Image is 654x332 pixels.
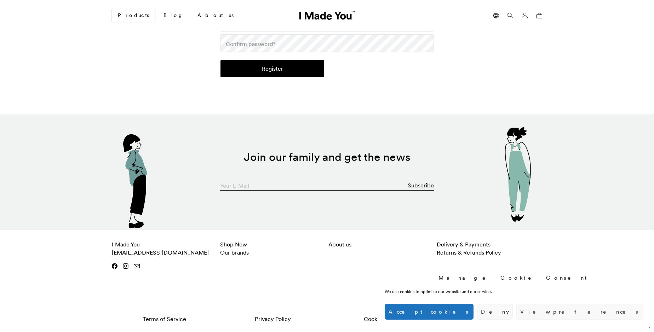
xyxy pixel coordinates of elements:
a: Cookie Policy [328,311,434,326]
a: Delivery & Payments [437,241,490,248]
div: We use cookies to optimize our website and our service. [385,289,538,295]
a: Returns & Refunds Policy [437,249,501,256]
button: Subscribe [408,178,434,192]
a: About us [192,10,239,22]
button: View preferences [516,304,643,320]
label: Confirm password [226,40,275,48]
button: Deny [477,304,513,320]
button: Register [220,60,324,77]
a: About us [328,241,351,248]
a: Products [112,9,155,22]
a: Privacy Policy [220,311,326,326]
a: Shop Now [220,241,247,248]
a: [EMAIL_ADDRESS][DOMAIN_NAME] [112,249,209,256]
div: Manage Cookie Consent [438,274,590,281]
a: Blog [158,10,189,22]
button: Accept cookies [385,304,474,320]
a: Our brands [220,249,249,256]
p: I Made You [112,240,217,257]
a: Terms of Service [112,311,217,326]
h2: Join our family and get the news [132,150,522,164]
